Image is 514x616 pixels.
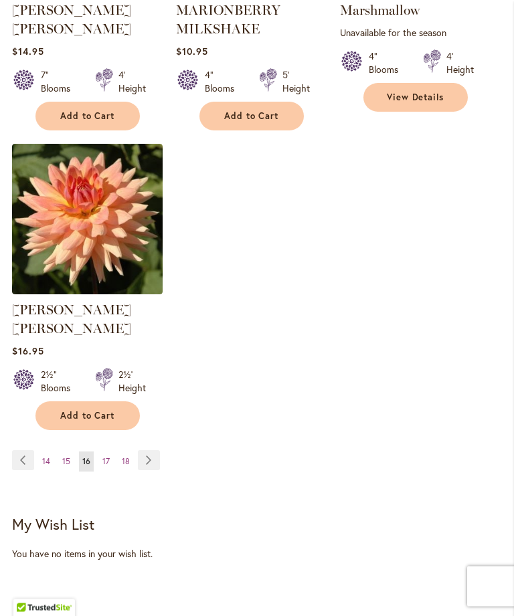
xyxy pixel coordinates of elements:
[122,457,130,467] span: 18
[60,411,115,422] span: Add to Cart
[205,69,243,96] div: 4" Blooms
[118,452,133,472] a: 18
[12,45,44,58] span: $14.95
[82,457,90,467] span: 16
[224,111,279,122] span: Add to Cart
[60,111,115,122] span: Add to Cart
[12,285,163,298] a: Mary Jo
[59,452,74,472] a: 15
[35,402,140,431] button: Add to Cart
[176,3,280,37] a: MARIONBERRY MILKSHAKE
[35,102,140,131] button: Add to Cart
[42,457,50,467] span: 14
[12,515,94,534] strong: My Wish List
[12,548,502,561] div: You have no items in your wish list.
[282,69,310,96] div: 5' Height
[102,457,110,467] span: 17
[10,569,48,606] iframe: Launch Accessibility Center
[446,50,474,77] div: 4' Height
[369,50,407,77] div: 4" Blooms
[118,69,146,96] div: 4' Height
[363,84,468,112] a: View Details
[12,345,44,358] span: $16.95
[62,457,70,467] span: 15
[387,92,444,104] span: View Details
[99,452,113,472] a: 17
[41,369,79,395] div: 2½" Blooms
[39,452,54,472] a: 14
[199,102,304,131] button: Add to Cart
[41,69,79,96] div: 7" Blooms
[176,45,208,58] span: $10.95
[340,27,491,39] p: Unavailable for the season
[12,3,131,37] a: [PERSON_NAME] [PERSON_NAME]
[12,302,131,337] a: [PERSON_NAME] [PERSON_NAME]
[118,369,146,395] div: 2½' Height
[12,144,163,295] img: Mary Jo
[340,3,420,19] a: Marshmallow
